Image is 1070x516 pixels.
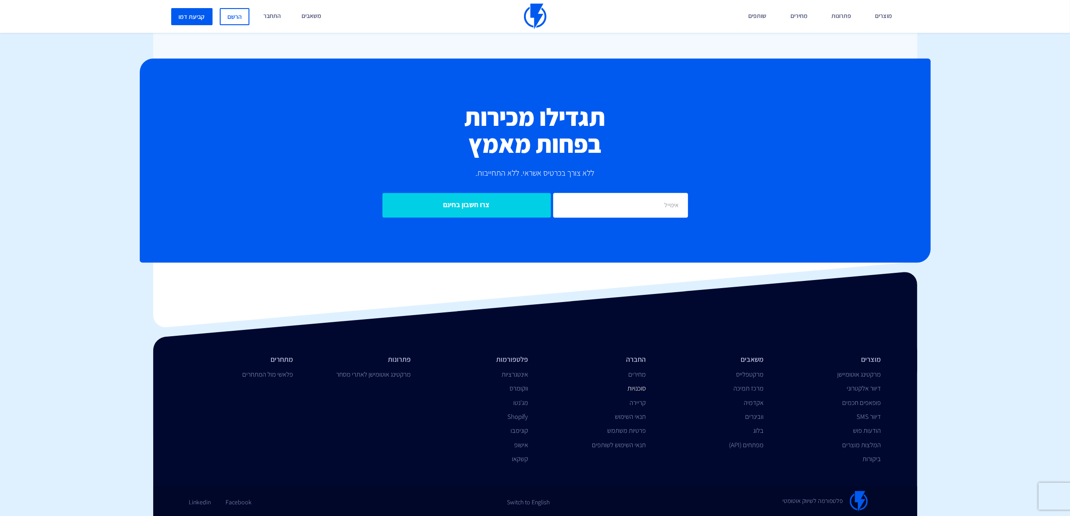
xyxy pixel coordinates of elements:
[843,398,881,407] a: פופאפים חכמים
[615,412,646,421] a: תנאי השימוש
[515,440,528,449] a: אישופ
[514,398,528,407] a: מג'נטו
[847,384,881,392] a: דיוור אלקטרוני
[745,412,764,421] a: וובינרים
[510,384,528,392] a: ווקומרס
[729,440,764,449] a: מפתחים (API)
[306,355,411,365] li: פתרונות
[659,355,764,365] li: משאבים
[512,454,528,463] a: קשקאו
[733,384,764,392] a: מרכז תמיכה
[744,398,764,407] a: אקדמיה
[630,398,646,407] a: קריירה
[857,412,881,421] a: דיוור SMS
[627,384,646,392] a: סוכנויות
[843,440,881,449] a: המלצות מוצרים
[382,193,551,218] input: צרו חשבון בחינם
[226,491,252,507] a: Facebook
[783,491,868,512] a: פלטפורמה לשיווק אוטומטי
[189,491,211,507] a: Linkedin
[736,370,764,378] a: מרקטפלייס
[508,412,528,421] a: Shopify
[502,370,528,378] a: אינטגרציות
[367,103,704,158] h2: תגדילו מכירות בפחות מאמץ
[863,454,881,463] a: ביקורות
[189,355,293,365] li: מתחרים
[628,370,646,378] a: מחירים
[753,426,764,435] a: בלוג
[592,440,646,449] a: תנאי השימוש לשותפים
[242,370,293,378] a: פלאשי מול המתחרים
[220,8,249,25] a: הרשם
[607,426,646,435] a: פרטיות משתמש
[777,355,881,365] li: מוצרים
[853,426,881,435] a: הודעות פוש
[336,370,411,378] a: מרקטינג אוטומישן לאתרי מסחר
[171,8,213,25] a: קביעת דמו
[367,167,704,179] p: ללא צורך בכרטיס אשראי. ללא התחייבות.
[553,193,688,218] input: אימייל
[511,426,528,435] a: קונימבו
[850,491,868,512] img: Flashy
[838,370,881,378] a: מרקטינג אוטומיישן
[424,355,528,365] li: פלטפורמות
[542,355,646,365] li: החברה
[507,491,550,507] a: Switch to English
